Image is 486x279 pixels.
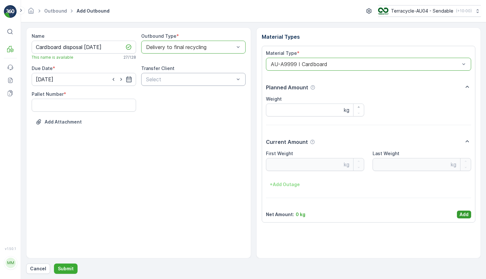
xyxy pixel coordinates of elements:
p: Add [460,211,469,218]
p: 0 kg [296,211,305,218]
div: Help Tooltip Icon [310,85,315,90]
img: terracycle_logo.png [378,7,388,15]
p: Select [146,75,234,83]
button: Cancel [26,264,50,274]
label: Weight [266,96,282,102]
p: Cancel [30,265,46,272]
button: Upload File [32,117,86,127]
p: + Add Outage [270,181,300,188]
div: MM [5,258,16,268]
a: Homepage [27,10,35,15]
div: Help Tooltip Icon [310,139,315,144]
p: Net Amount : [266,211,294,218]
label: Last Weight [373,151,399,156]
p: Submit [58,265,74,272]
label: Name [32,33,45,39]
p: Current Amount [266,138,308,146]
button: Add [457,211,471,218]
button: Submit [54,264,78,274]
a: Outbound [44,8,67,14]
button: +Add Outage [266,179,304,190]
label: Due Date [32,65,53,71]
span: Add Outbound [75,8,111,14]
p: ( +10:00 ) [456,8,472,14]
label: Transfer Client [141,65,174,71]
p: Add Attachment [45,119,82,125]
p: Planned Amount [266,84,308,91]
button: Terracycle-AU04 - Sendable(+10:00) [378,5,481,17]
label: Outbound Type [141,33,176,39]
input: dd/mm/yyyy [32,73,136,86]
p: Material Types [262,33,476,41]
button: MM [4,252,17,274]
img: logo [4,5,17,18]
p: 27 / 128 [123,55,136,60]
p: kg [344,106,349,114]
span: This name is available [32,55,73,60]
p: kg [344,161,349,168]
label: First Weight [266,151,293,156]
label: Pallet Number [32,91,64,97]
p: Terracycle-AU04 - Sendable [391,8,453,14]
p: kg [451,161,456,168]
span: v 1.50.1 [4,247,17,251]
label: Material Type [266,50,297,56]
